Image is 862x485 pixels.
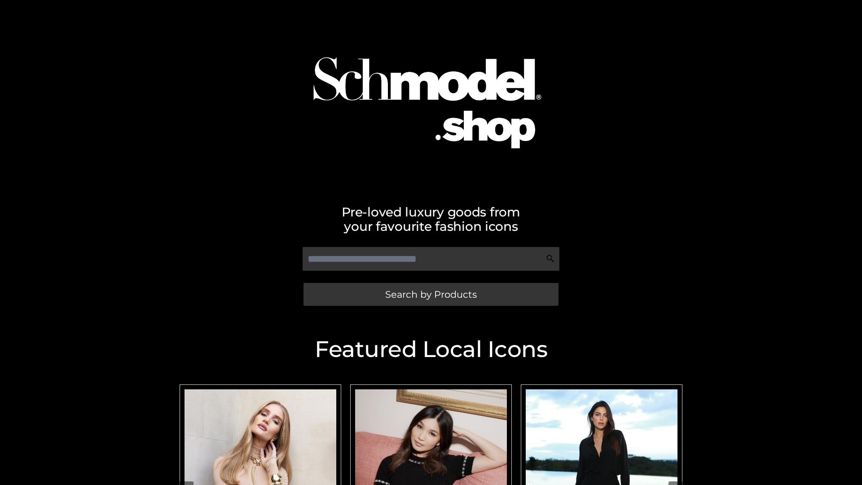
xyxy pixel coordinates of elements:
a: Search by Products [303,283,559,306]
img: Search Icon [546,254,555,263]
h2: Pre-loved luxury goods from your favourite fashion icons [175,205,687,234]
h2: Featured Local Icons​ [175,338,687,361]
span: Search by Products [385,290,477,299]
